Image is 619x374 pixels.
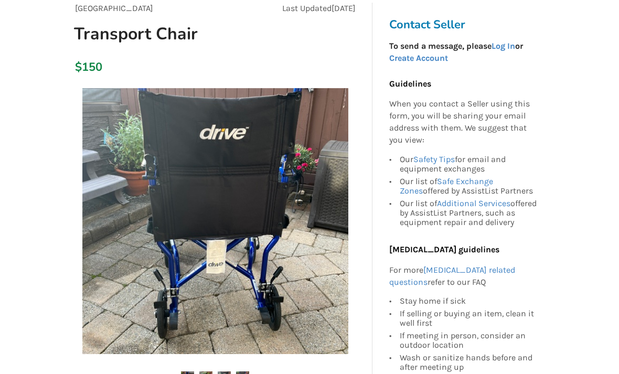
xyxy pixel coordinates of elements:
div: Our list of offered by AssistList Partners, such as equipment repair and delivery [400,197,539,227]
a: Additional Services [437,198,510,208]
div: $150 [75,60,77,74]
div: Our for email and equipment exchanges [400,155,539,175]
b: Guidelines [389,79,431,89]
span: [DATE] [332,3,356,13]
p: When you contact a Seller using this form, you will be sharing your email address with them. We s... [389,99,539,146]
span: Last Updated [282,3,332,13]
div: Our list of offered by AssistList Partners [400,175,539,197]
div: If meeting in person, consider an outdoor location [400,330,539,352]
a: Create Account [389,53,448,63]
span: [GEOGRAPHIC_DATA] [75,3,153,13]
h1: Transport Chair [66,23,270,45]
div: If selling or buying an item, clean it well first [400,308,539,330]
p: For more refer to our FAQ [389,264,539,288]
a: Safe Exchange Zones [400,176,493,196]
h3: Contact Seller [389,17,545,32]
a: Safety Tips [413,154,455,164]
b: [MEDICAL_DATA] guidelines [389,244,499,254]
a: Log In [492,41,515,51]
strong: To send a message, please or [389,41,523,63]
div: Wash or sanitize hands before and after meeting up [400,352,539,374]
div: Stay home if sick [400,297,539,308]
a: [MEDICAL_DATA] related questions [389,265,515,287]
